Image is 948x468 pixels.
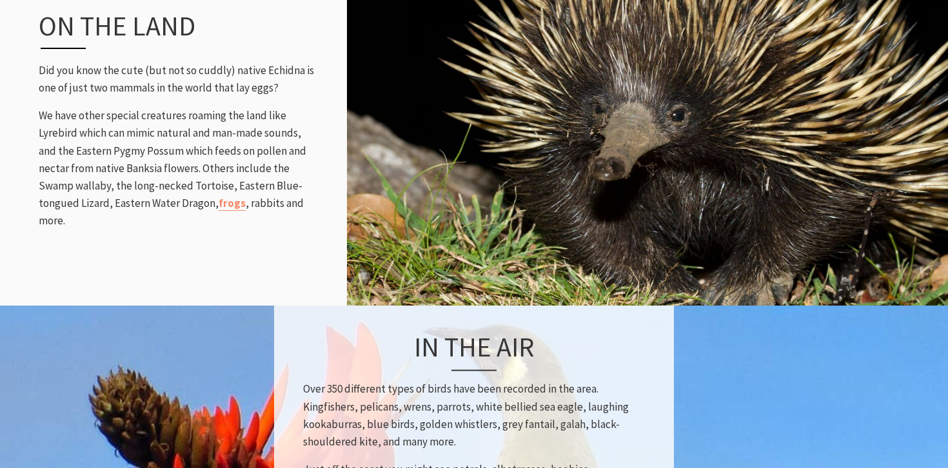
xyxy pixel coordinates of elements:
p: Over 350 different types of birds have been recorded in the area. Kingfishers, pelicans, wrens, p... [303,381,645,451]
p: We have other special creatures roaming the land like Lyrebird which can mimic natural and man-ma... [39,107,315,229]
p: Did you know the cute (but not so cuddly) native Echidna is one of just two mammals in the world ... [39,62,315,97]
h3: On the land [39,10,287,48]
h3: In the air [303,331,645,371]
a: frogs [219,196,246,211]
